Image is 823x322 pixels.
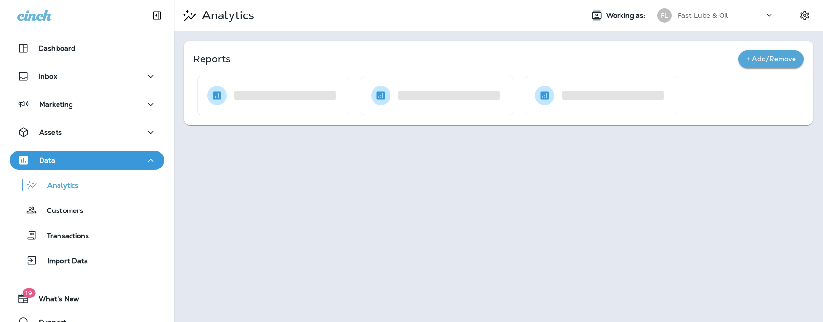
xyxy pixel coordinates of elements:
button: Transactions [10,225,164,245]
p: Transactions [37,232,89,241]
p: Dashboard [39,44,75,52]
button: Import Data [10,250,164,270]
p: Data [39,156,56,164]
span: Working as: [606,12,648,20]
p: Inbox [39,72,57,80]
button: + Add/Remove [738,50,804,68]
button: 19What's New [10,289,164,308]
span: 19 [22,288,35,298]
button: Settings [796,7,813,24]
p: Analytics [198,8,254,23]
button: Assets [10,123,164,142]
span: What's New [29,295,79,307]
div: FL [657,8,672,23]
p: Marketing [39,100,73,108]
p: Fast Lube & Oil [678,12,728,19]
p: Assets [39,128,62,136]
p: Analytics [38,182,78,191]
button: Collapse Sidebar [144,6,171,25]
button: Analytics [10,175,164,195]
p: Import Data [38,257,88,266]
p: Customers [37,207,83,216]
button: Dashboard [10,39,164,58]
button: Inbox [10,67,164,86]
button: Data [10,151,164,170]
p: Reports [193,52,738,66]
button: Marketing [10,95,164,114]
button: Customers [10,200,164,220]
